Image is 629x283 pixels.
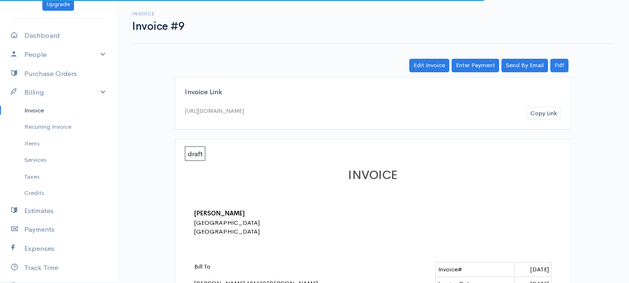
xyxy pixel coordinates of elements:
[435,262,515,277] td: Invoice#
[194,209,245,217] b: [PERSON_NAME]
[185,146,205,161] span: draft
[194,262,357,271] p: Bill To
[515,262,551,277] td: [DATE]
[194,218,357,236] div: [GEOGRAPHIC_DATA] [GEOGRAPHIC_DATA]
[185,107,244,115] div: [URL][DOMAIN_NAME]
[501,59,548,72] a: Send By Email
[132,21,184,32] h1: Invoice #9
[194,169,552,182] h1: INVOICE
[550,59,568,72] a: Pdf
[526,107,561,120] button: Copy Link
[185,87,561,97] div: Invoice Link
[452,59,499,72] a: Enter Payment
[409,59,449,72] a: Edit Invoice
[132,11,184,16] h6: Invoice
